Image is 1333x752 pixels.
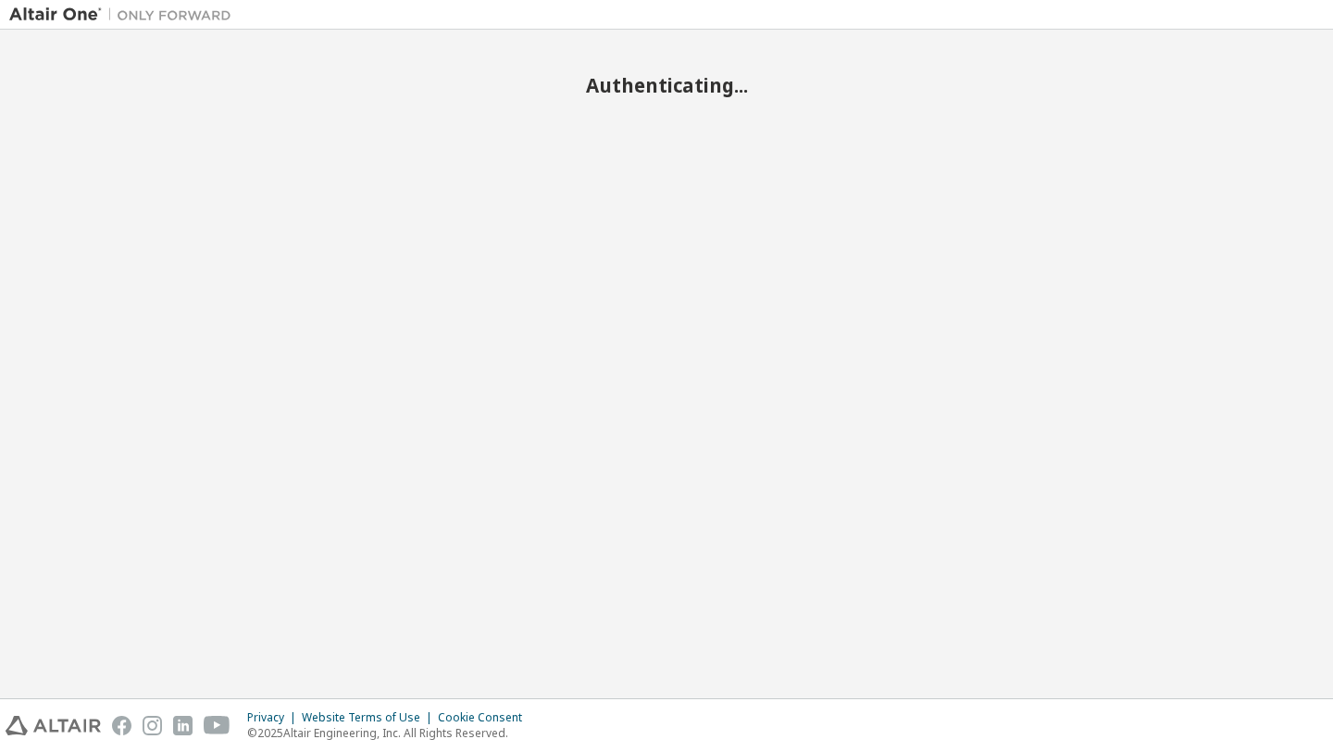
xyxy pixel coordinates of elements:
h2: Authenticating... [9,73,1324,97]
img: instagram.svg [143,716,162,735]
div: Website Terms of Use [302,710,438,725]
p: © 2025 Altair Engineering, Inc. All Rights Reserved. [247,725,533,741]
img: Altair One [9,6,241,24]
img: linkedin.svg [173,716,193,735]
img: facebook.svg [112,716,131,735]
img: altair_logo.svg [6,716,101,735]
div: Cookie Consent [438,710,533,725]
div: Privacy [247,710,302,725]
img: youtube.svg [204,716,230,735]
